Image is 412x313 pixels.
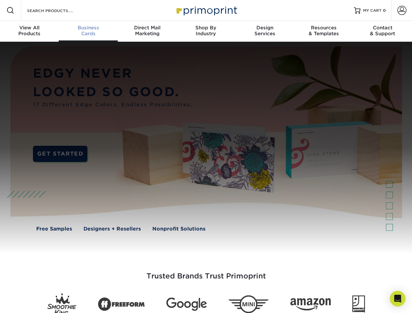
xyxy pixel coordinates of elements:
span: Design [236,25,294,31]
img: Google [166,298,207,311]
div: Marketing [118,25,176,37]
img: Goodwill [352,295,365,313]
a: Direct MailMarketing [118,21,176,42]
a: BusinessCards [59,21,117,42]
span: Direct Mail [118,25,176,31]
iframe: Google Customer Reviews [2,293,55,311]
span: Resources [294,25,353,31]
span: 0 [383,8,386,13]
a: DesignServices [236,21,294,42]
a: Shop ByIndustry [176,21,235,42]
div: Open Intercom Messenger [390,291,405,306]
span: Shop By [176,25,235,31]
div: Cards [59,25,117,37]
div: Services [236,25,294,37]
div: & Templates [294,25,353,37]
img: Primoprint [174,3,239,17]
h3: Trusted Brands Trust Primoprint [15,256,397,288]
img: Amazon [290,298,331,311]
div: Industry [176,25,235,37]
span: Business [59,25,117,31]
input: SEARCH PRODUCTS..... [26,7,90,14]
a: Resources& Templates [294,21,353,42]
span: MY CART [363,8,382,13]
